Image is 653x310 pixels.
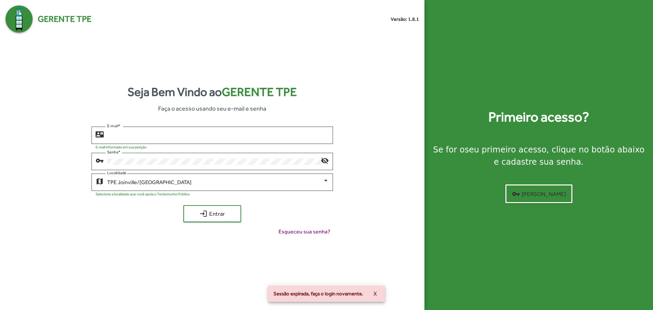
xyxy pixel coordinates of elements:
[505,184,572,203] button: [PERSON_NAME]
[96,192,190,196] mat-hint: Selecione a localidade que você apoia o Testemunho Público.
[183,205,241,222] button: Entrar
[96,145,147,149] mat-hint: E-mail informado em sua petição.
[96,130,104,138] mat-icon: contact_mail
[222,85,297,99] span: Gerente TPE
[189,208,235,220] span: Entrar
[107,179,191,185] span: TPE Joinville/[GEOGRAPHIC_DATA]
[128,83,297,101] strong: Seja Bem Vindo ao
[5,5,33,33] img: Logo Gerente
[368,288,382,300] button: X
[391,16,419,23] small: Versão: 1.8.1
[321,156,329,164] mat-icon: visibility_off
[38,13,91,26] span: Gerente TPE
[96,177,104,185] mat-icon: map
[373,288,377,300] span: X
[273,290,363,297] span: Sessão expirada, faça o login novamente.
[433,144,645,168] div: Se for o , clique no botão abaixo e cadastre sua senha.
[465,145,547,154] strong: seu primeiro acesso
[96,156,104,164] mat-icon: vpn_key
[512,190,520,198] mat-icon: vpn_key
[488,107,589,127] strong: Primeiro acesso?
[512,188,566,200] span: [PERSON_NAME]
[158,104,266,113] span: Faça o acesso usando seu e-mail e senha
[279,228,330,236] span: Esqueceu sua senha?
[199,210,207,218] mat-icon: login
